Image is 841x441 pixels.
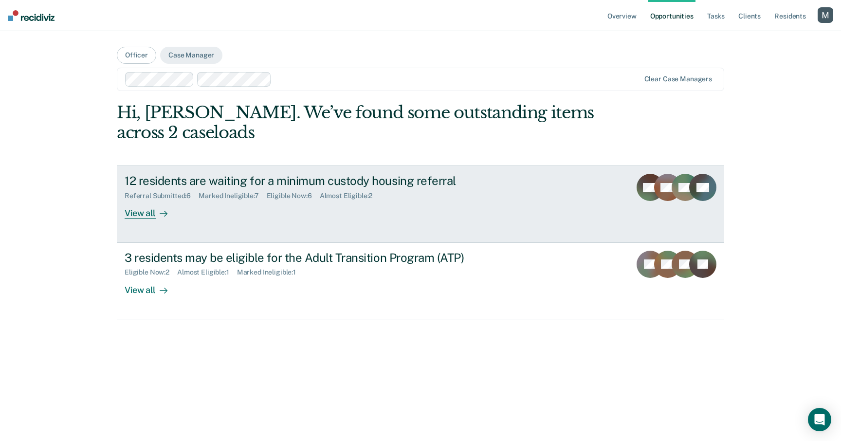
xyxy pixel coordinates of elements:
[644,75,712,83] div: Clear case managers
[125,174,466,188] div: 12 residents are waiting for a minimum custody housing referral
[267,192,320,200] div: Eligible Now : 6
[117,103,603,143] div: Hi, [PERSON_NAME]. We’ve found some outstanding items across 2 caseloads
[177,268,237,276] div: Almost Eligible : 1
[117,47,156,64] button: Officer
[117,243,724,319] a: 3 residents may be eligible for the Adult Transition Program (ATP)Eligible Now:2Almost Eligible:1...
[125,276,179,295] div: View all
[125,200,179,219] div: View all
[160,47,222,64] button: Case Manager
[320,192,381,200] div: Almost Eligible : 2
[125,192,199,200] div: Referral Submitted : 6
[8,10,55,21] img: Recidiviz
[117,165,724,242] a: 12 residents are waiting for a minimum custody housing referralReferral Submitted:6Marked Ineligi...
[199,192,266,200] div: Marked Ineligible : 7
[125,251,466,265] div: 3 residents may be eligible for the Adult Transition Program (ATP)
[125,268,177,276] div: Eligible Now : 2
[808,408,831,431] div: Open Intercom Messenger
[237,268,304,276] div: Marked Ineligible : 1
